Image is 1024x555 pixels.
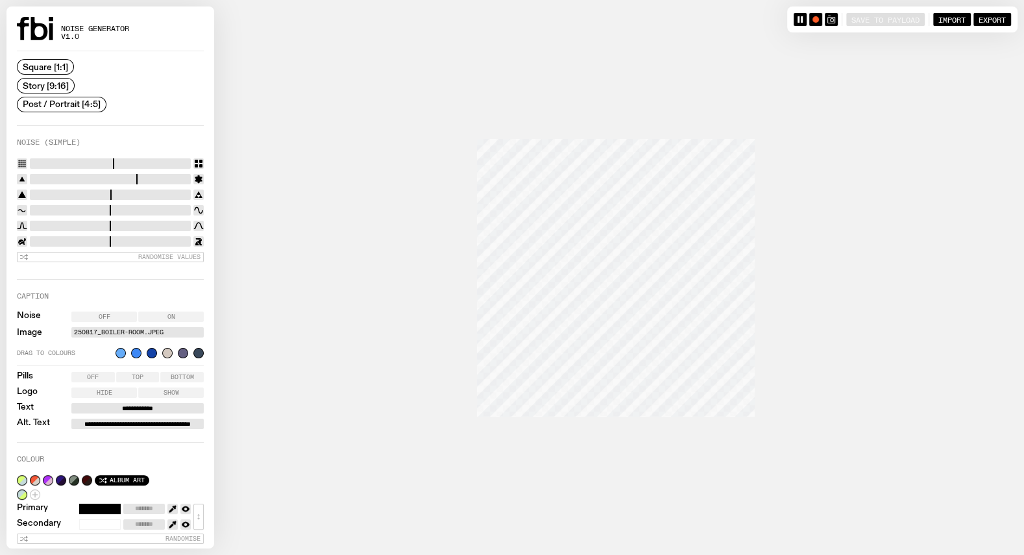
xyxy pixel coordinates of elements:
[979,15,1006,23] span: Export
[17,372,33,382] label: Pills
[17,403,34,413] label: Text
[97,389,112,396] span: Hide
[17,252,204,262] button: Randomise Values
[193,504,204,530] button: ↕
[17,350,110,356] span: Drag to colours
[61,33,129,40] span: v1.0
[17,293,49,300] label: Caption
[846,13,925,26] button: Save to Payload
[933,13,971,26] button: Import
[17,328,42,337] label: Image
[17,388,38,398] label: Logo
[23,80,69,90] span: Story [9:16]
[17,419,50,429] label: Alt. Text
[171,374,194,380] span: Bottom
[851,15,920,23] span: Save to Payload
[938,15,966,23] span: Import
[99,314,110,320] span: Off
[164,389,179,396] span: Show
[110,476,145,484] span: Album Art
[17,534,204,544] button: Randomise
[17,139,80,146] label: Noise (Simple)
[87,374,99,380] span: Off
[23,99,101,109] span: Post / Portrait [4:5]
[138,253,201,260] span: Randomise Values
[61,25,129,32] span: Noise Generator
[17,456,44,463] label: Colour
[23,62,68,72] span: Square [1:1]
[17,519,61,530] label: Secondary
[167,314,175,320] span: On
[17,312,41,322] label: Noise
[132,374,143,380] span: Top
[17,504,48,514] label: Primary
[165,535,201,542] span: Randomise
[95,475,149,486] button: Album Art
[74,327,201,338] label: 250817_Boiler-Room.jpeg
[973,13,1011,26] button: Export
